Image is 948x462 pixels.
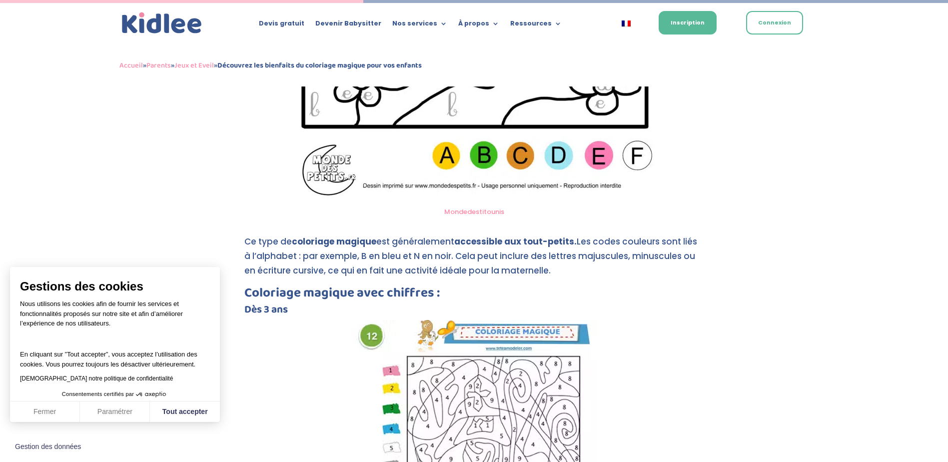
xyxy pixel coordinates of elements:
img: logo_kidlee_bleu [119,10,204,36]
a: [DEMOGRAPHIC_DATA] notre politique de confidentialité [20,375,173,382]
p: En cliquant sur ”Tout accepter”, vous acceptez l’utilisation des cookies. Vous pourrez toujours l... [20,340,210,369]
button: Tout accepter [150,401,220,422]
strong: Découvrez les bienfaits du coloriage magique pour vos enfants [217,59,422,71]
a: Inscription [659,11,717,34]
svg: Axeptio [136,379,166,409]
span: Consentements certifiés par [62,391,134,397]
a: Devenir Babysitter [315,20,381,31]
button: Fermer [10,401,80,422]
button: Paramétrer [80,401,150,422]
a: Ressources [510,20,562,31]
button: Fermer le widget sans consentement [9,436,87,457]
a: Kidlee Logo [119,10,204,36]
p: Nous utilisons les cookies afin de fournir les services et fonctionnalités proposés sur notre sit... [20,299,210,335]
a: Parents [146,59,171,71]
strong: accessible aux tout-petits. [454,235,577,247]
a: Devis gratuit [259,20,304,31]
a: Nos services [392,20,447,31]
span: Gestions des cookies [20,279,210,294]
a: Accueil [119,59,143,71]
span: » » » [119,59,422,71]
span: Gestion des données [15,442,81,451]
h3: Coloriage magique avec chiffres : [244,286,704,304]
a: À propos [458,20,499,31]
button: Consentements certifiés par [57,388,173,401]
a: Jeux et Eveil [174,59,214,71]
img: Français [622,20,631,26]
p: Ce type de est généralement Les codes couleurs sont liés à l’alphabet : par exemple, B en bleu et... [244,234,704,286]
a: Mondedestitounis [444,207,504,216]
h4: Dès 3 ans [244,304,704,320]
a: Connexion [746,11,803,34]
strong: coloriage magique [292,235,376,247]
